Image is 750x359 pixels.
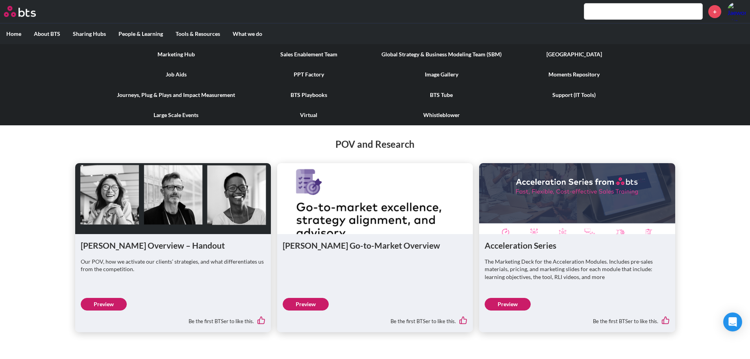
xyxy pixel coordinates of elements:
label: Sharing Hubs [67,24,112,44]
p: The Marketing Deck for the Acceleration Modules. Includes pre-sales materials, pricing, and marke... [485,258,669,281]
a: Go home [4,6,50,17]
a: Preview [81,298,127,311]
div: Be the first BTSer to like this. [485,311,669,327]
h1: [PERSON_NAME] Go-to-Market Overview [283,240,467,251]
div: Open Intercom Messenger [723,312,742,331]
label: What we do [226,24,269,44]
h1: Acceleration Series [485,240,669,251]
p: Our POV, how we activate our clients’ strategies, and what differentiates us from the competition. [81,258,265,273]
label: Tools & Resources [169,24,226,44]
div: Be the first BTSer to like this. [283,311,467,327]
a: + [708,5,721,18]
a: Profile [727,2,746,21]
img: BTS Logo [4,6,36,17]
a: Preview [283,298,329,311]
div: Be the first BTSer to like this. [81,311,265,327]
label: People & Learning [112,24,169,44]
label: About BTS [28,24,67,44]
a: Preview [485,298,531,311]
img: Jaewon Kim [727,2,746,21]
h1: [PERSON_NAME] Overview – Handout [81,240,265,251]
